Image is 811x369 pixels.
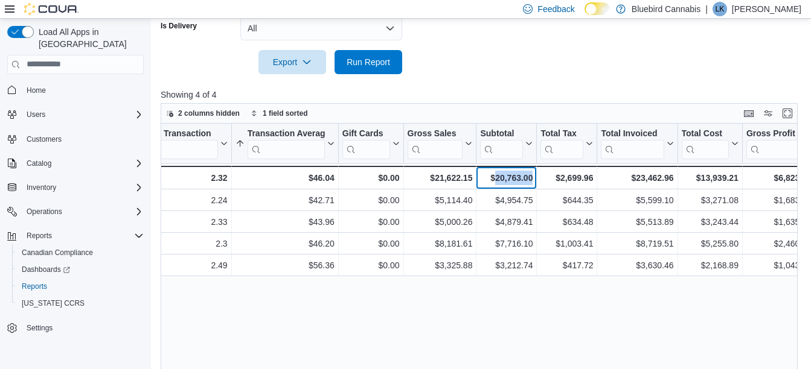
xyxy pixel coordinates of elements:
div: $8,719.51 [601,236,673,251]
button: Users [2,106,149,123]
button: Gift Cards [342,128,400,159]
div: 2.24 [131,193,227,207]
span: Dashboards [17,262,144,277]
span: Feedback [537,3,574,15]
div: $46.20 [236,236,335,251]
a: Reports [17,279,52,294]
div: $5,000.26 [408,215,473,229]
span: Canadian Compliance [17,245,144,260]
div: Gross Sales [408,128,463,159]
img: Cova [24,3,79,15]
span: Catalog [27,159,51,168]
div: $5,513.89 [601,215,673,229]
div: Total Cost [682,128,729,159]
div: $2,699.96 [540,171,593,185]
div: $2,168.89 [682,258,739,273]
span: Washington CCRS [17,296,144,311]
a: Canadian Compliance [17,245,98,260]
div: 2.3 [131,236,227,251]
div: $23,462.96 [601,171,673,185]
div: Total Cost [682,128,729,139]
div: Gift Cards [342,128,390,139]
a: Dashboards [17,262,75,277]
span: Users [22,107,144,122]
span: Run Report [347,56,390,68]
button: 1 field sorted [246,106,313,121]
button: Reports [22,229,57,243]
a: [US_STATE] CCRS [17,296,89,311]
div: $5,599.10 [601,193,673,207]
button: Total Tax [540,128,593,159]
div: Gross Profit [746,128,802,139]
div: $8,181.61 [408,236,473,251]
div: Total Tax [540,128,583,139]
button: Reports [12,278,149,295]
div: Luma Khoury [713,2,727,16]
button: Inventory [2,179,149,196]
div: $56.36 [236,258,335,273]
div: $0.00 [342,236,400,251]
button: Export [258,50,326,74]
button: Users [22,107,50,122]
a: Dashboards [12,261,149,278]
div: $0.00 [342,193,400,207]
div: $3,243.44 [682,215,739,229]
button: Home [2,81,149,99]
div: Total Invoiced [601,128,664,159]
span: Customers [22,131,144,147]
div: $42.71 [236,193,335,207]
button: Canadian Compliance [12,244,149,261]
span: Home [22,83,144,98]
button: Reports [2,227,149,244]
button: Settings [2,319,149,336]
span: Reports [22,282,47,291]
div: $43.96 [236,215,335,229]
span: LK [716,2,725,16]
div: Total Tax [540,128,583,159]
nav: Complex example [7,77,144,368]
div: Subtotal [480,128,523,139]
div: $3,630.46 [601,258,673,273]
div: $20,763.00 [480,171,533,185]
div: $3,212.74 [480,258,533,273]
div: $634.48 [540,215,593,229]
button: Transaction Average [236,128,335,159]
div: Gross Sales [408,128,463,139]
span: 2 columns hidden [178,109,240,118]
p: | [705,2,708,16]
p: [PERSON_NAME] [732,2,801,16]
div: Qty Per Transaction [131,128,217,139]
div: Qty Per Transaction [131,128,217,159]
div: $4,954.75 [480,193,533,207]
button: Enter fullscreen [780,106,795,121]
label: Is Delivery [161,21,197,31]
span: Dashboards [22,265,70,274]
span: Reports [27,231,52,241]
p: Showing 4 of 4 [161,89,804,101]
a: Settings [22,321,57,335]
div: $0.00 [342,215,400,229]
div: Total Invoiced [601,128,664,139]
span: [US_STATE] CCRS [22,298,85,308]
div: $7,716.10 [480,236,533,251]
span: Reports [22,229,144,243]
div: $3,325.88 [408,258,473,273]
span: Customers [27,134,62,144]
button: Customers [2,130,149,148]
span: Load All Apps in [GEOGRAPHIC_DATA] [34,26,144,50]
span: Dark Mode [585,15,585,16]
button: Catalog [2,155,149,172]
button: Catalog [22,156,56,171]
div: 2.32 [131,171,227,185]
div: $4,879.41 [480,215,533,229]
div: $1,003.41 [540,236,593,251]
div: $21,622.15 [408,171,473,185]
button: Operations [22,204,67,219]
div: Transaction Average [248,128,325,159]
div: Transaction Average [248,128,325,139]
a: Customers [22,132,66,147]
button: Keyboard shortcuts [742,106,756,121]
div: $5,114.40 [408,193,473,207]
div: $644.35 [540,193,593,207]
span: Reports [17,279,144,294]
